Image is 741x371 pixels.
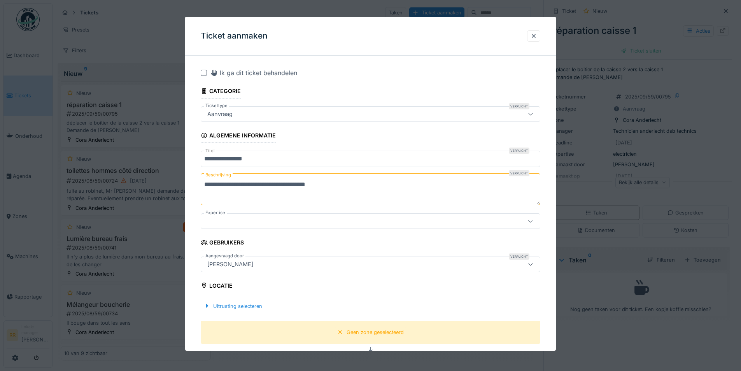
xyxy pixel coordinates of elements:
[204,102,229,109] label: Tickettype
[204,148,216,154] label: Titel
[509,253,529,259] div: Verplicht
[201,237,244,250] div: Gebruikers
[509,103,529,109] div: Verplicht
[204,110,236,118] div: Aanvraag
[509,170,529,176] div: Verplicht
[204,252,245,259] label: Aangevraagd door
[201,301,265,311] div: Uitrusting selecteren
[204,209,227,216] label: Expertise
[201,85,241,98] div: Categorie
[201,280,233,293] div: Locatie
[210,68,297,77] div: Ik ga dit ticket behandelen
[347,329,404,336] div: Geen zone geselecteerd
[204,260,256,268] div: [PERSON_NAME]
[204,170,233,180] label: Beschrijving
[201,31,268,41] h3: Ticket aanmaken
[509,148,529,154] div: Verplicht
[201,130,276,143] div: Algemene informatie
